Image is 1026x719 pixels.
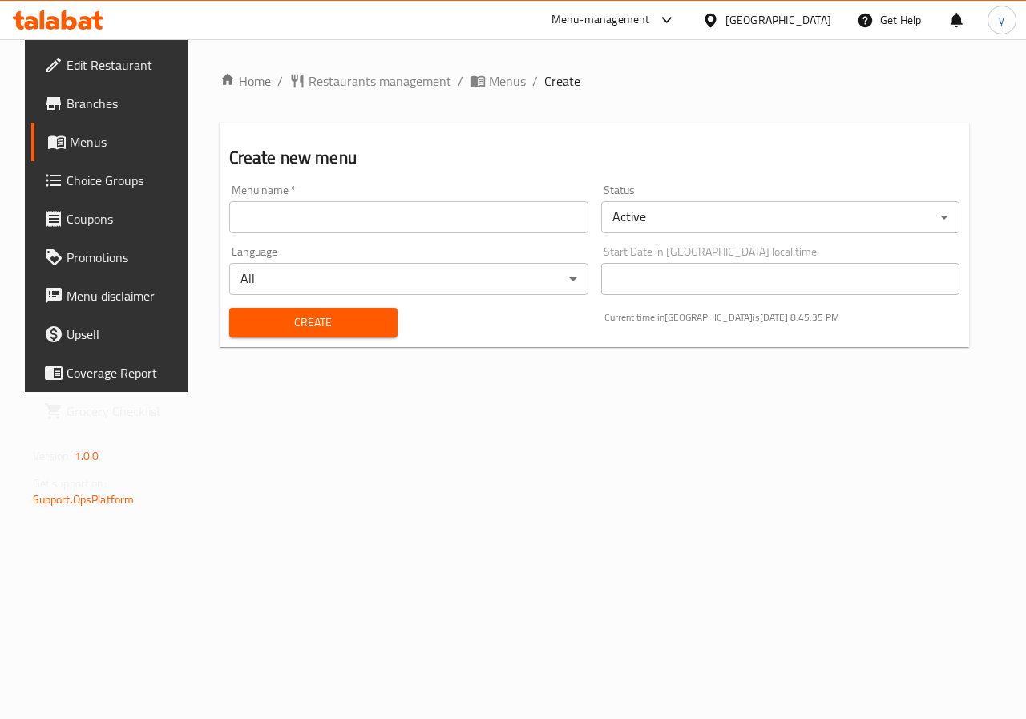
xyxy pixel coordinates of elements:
span: Choice Groups [67,171,184,190]
nav: breadcrumb [220,71,970,91]
div: Active [601,201,960,233]
span: Restaurants management [309,71,451,91]
span: Promotions [67,248,184,267]
a: Home [220,71,271,91]
a: Coupons [31,200,196,238]
span: Version: [33,446,72,467]
a: Restaurants management [289,71,451,91]
button: Create [229,308,398,337]
span: Coupons [67,209,184,228]
li: / [277,71,283,91]
a: Menus [31,123,196,161]
span: Grocery Checklist [67,402,184,421]
div: [GEOGRAPHIC_DATA] [725,11,831,29]
span: Edit Restaurant [67,55,184,75]
span: 1.0.0 [75,446,99,467]
li: / [532,71,538,91]
span: y [999,11,1004,29]
a: Branches [31,84,196,123]
li: / [458,71,463,91]
div: All [229,263,588,295]
span: Menus [70,132,184,151]
a: Choice Groups [31,161,196,200]
a: Promotions [31,238,196,277]
a: Menus [470,71,526,91]
span: Branches [67,94,184,113]
a: Menu disclaimer [31,277,196,315]
span: Coverage Report [67,363,184,382]
span: Create [242,313,385,333]
p: Current time in [GEOGRAPHIC_DATA] is [DATE] 8:45:35 PM [604,310,960,325]
a: Grocery Checklist [31,392,196,430]
span: Get support on: [33,473,107,494]
a: Edit Restaurant [31,46,196,84]
a: Support.OpsPlatform [33,489,135,510]
span: Menus [489,71,526,91]
span: Upsell [67,325,184,344]
span: Create [544,71,580,91]
div: Menu-management [551,10,650,30]
input: Please enter Menu name [229,201,588,233]
span: Menu disclaimer [67,286,184,305]
a: Coverage Report [31,353,196,392]
a: Upsell [31,315,196,353]
h2: Create new menu [229,146,960,170]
